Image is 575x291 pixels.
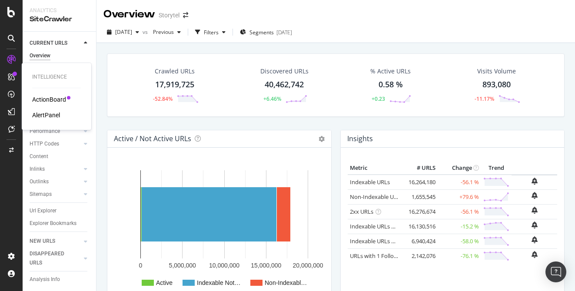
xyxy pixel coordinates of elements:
td: -56.1 % [438,175,481,190]
div: Explorer Bookmarks [30,219,76,228]
div: Discovered URLs [260,67,309,76]
th: Change [438,162,481,175]
td: 16,276,674 [403,204,438,219]
a: Inlinks [30,165,81,174]
td: +79.6 % [438,189,481,204]
button: [DATE] [103,25,143,39]
text: 0 [139,262,143,269]
td: -56.1 % [438,204,481,219]
div: Crawled URLs [155,67,195,76]
a: Indexable URLs with Bad H1 [350,222,422,230]
div: Content [30,152,48,161]
div: +0.23 [372,95,385,103]
div: % Active URLs [370,67,411,76]
div: Url Explorer [30,206,57,215]
button: Previous [150,25,184,39]
td: 16,130,516 [403,219,438,234]
div: Inlinks [30,165,45,174]
td: -58.0 % [438,234,481,248]
div: 0.58 % [379,79,403,90]
td: 6,940,424 [403,234,438,248]
div: Analytics [30,7,89,14]
a: Overview [30,51,90,60]
div: Visits Volume [477,67,516,76]
div: Performance [30,127,60,136]
div: Analysis Info [30,275,60,284]
a: HTTP Codes [30,139,81,149]
h4: Insights [347,133,373,145]
a: Url Explorer [30,206,90,215]
div: bell-plus [532,192,538,199]
td: 2,142,076 [403,248,438,263]
a: NEW URLS [30,237,81,246]
text: 15,000,000 [251,262,281,269]
a: Content [30,152,90,161]
div: 17,919,725 [155,79,194,90]
div: DISAPPEARED URLS [30,249,73,268]
a: Outlinks [30,177,81,186]
div: bell-plus [532,207,538,214]
th: Trend [481,162,512,175]
a: Indexable URLs with Bad Description [350,237,445,245]
div: -52.84% [153,95,173,103]
div: SiteCrawler [30,14,89,24]
span: Previous [150,28,174,36]
div: Overview [30,51,50,60]
button: Segments[DATE] [236,25,296,39]
a: Indexable URLs [350,178,390,186]
text: 20,000,000 [292,262,323,269]
text: 10,000,000 [209,262,239,269]
a: CURRENT URLS [30,39,81,48]
div: NEW URLS [30,237,55,246]
a: 2xx URLs [350,208,373,215]
h4: Active / Not Active URLs [114,133,191,145]
text: 5,000,000 [169,262,196,269]
td: -15.2 % [438,219,481,234]
div: [DATE] [276,29,292,36]
span: Segments [249,29,274,36]
td: -76.1 % [438,248,481,263]
div: Storytel [159,11,179,20]
div: Sitemaps [30,190,52,199]
div: Outlinks [30,177,49,186]
a: ActionBoard [32,95,66,104]
a: Performance [30,127,81,136]
span: vs [143,28,150,36]
div: 893,080 [482,79,511,90]
text: Non-Indexabl… [265,279,307,286]
div: Filters [204,29,219,36]
i: Options [319,136,325,142]
a: Sitemaps [30,190,81,199]
th: # URLS [403,162,438,175]
text: Active [156,279,173,286]
a: Analysis Info [30,275,90,284]
span: 2025 Aug. 22nd [115,28,132,36]
div: Intelligence [32,73,81,81]
text: Indexable Not… [197,279,240,286]
td: 16,264,180 [403,175,438,190]
div: 40,462,742 [265,79,304,90]
td: 1,655,545 [403,189,438,204]
a: Explorer Bookmarks [30,219,90,228]
div: HTTP Codes [30,139,59,149]
div: Open Intercom Messenger [545,261,566,282]
div: CURRENT URLS [30,39,67,48]
a: URLs with 1 Follow Inlink [350,252,414,260]
button: Filters [192,25,229,39]
a: AlertPanel [32,111,60,119]
div: arrow-right-arrow-left [183,12,188,18]
div: bell-plus [532,251,538,258]
a: DISAPPEARED URLS [30,249,81,268]
div: bell-plus [532,236,538,243]
div: -11.17% [475,95,494,103]
div: bell-plus [532,222,538,228]
div: Overview [103,7,155,22]
th: Metric [348,162,403,175]
a: Non-Indexable URLs [350,193,403,201]
div: +6.46% [263,95,281,103]
div: bell-plus [532,178,538,185]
